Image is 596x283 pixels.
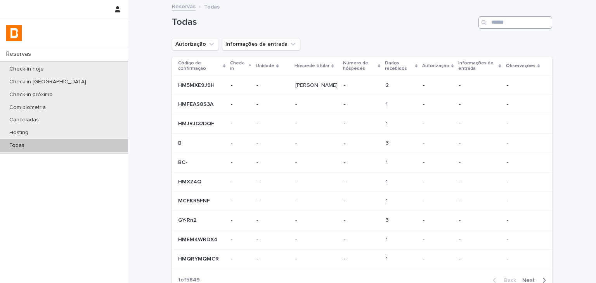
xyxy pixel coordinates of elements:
[231,121,250,127] p: -
[3,91,59,98] p: Check-in próximo
[295,119,298,127] p: -
[172,133,552,153] tr: BB --- -- -- 33 ---
[386,254,389,262] p: 1
[423,121,453,127] p: -
[231,82,250,89] p: -
[178,216,198,224] p: GY-Rn2
[386,138,390,147] p: 3
[507,82,540,89] p: -
[507,256,540,262] p: -
[295,196,298,204] p: -
[344,138,347,147] p: -
[178,254,220,262] p: HMQRYMQMCR
[459,121,501,127] p: -
[231,140,250,147] p: -
[507,179,540,185] p: -
[295,81,339,89] p: Felipe Ferreira Pereira
[172,192,552,211] tr: MCFKR5FNFMCFKR5FNF --- -- -- 11 ---
[458,59,497,73] p: Informações de entrada
[386,158,389,166] p: 1
[256,62,274,70] p: Unidade
[256,254,260,262] p: -
[459,101,501,108] p: -
[386,235,389,243] p: 1
[459,159,501,166] p: -
[172,249,552,269] tr: HMQRYMQMCRHMQRYMQMCR --- -- -- 11 ---
[459,198,501,204] p: -
[423,179,453,185] p: -
[231,179,250,185] p: -
[344,100,347,108] p: -
[386,177,389,185] p: 1
[256,119,260,127] p: -
[507,159,540,166] p: -
[178,235,219,243] p: HMEM4WRDX4
[459,179,501,185] p: -
[172,76,552,95] tr: HM5MXE9J9HHM5MXE9J9H --- [PERSON_NAME][PERSON_NAME] -- 22 ---
[343,59,376,73] p: Número de hóspedes
[507,198,540,204] p: -
[172,172,552,192] tr: HMXZ4QHMXZ4Q --- -- -- 11 ---
[256,196,260,204] p: -
[344,177,347,185] p: -
[295,235,298,243] p: -
[256,100,260,108] p: -
[172,153,552,172] tr: BC-BC- --- -- -- 11 ---
[385,59,413,73] p: Dados recebidos
[3,79,92,85] p: Check-in [GEOGRAPHIC_DATA]
[295,100,298,108] p: -
[231,159,250,166] p: -
[507,236,540,243] p: -
[295,254,298,262] p: -
[256,177,260,185] p: -
[178,59,221,73] p: Código de confirmação
[231,217,250,224] p: -
[386,196,389,204] p: 1
[423,140,453,147] p: -
[172,114,552,134] tr: HMJRJQ2DQFHMJRJQ2DQF --- -- -- 11 ---
[507,121,540,127] p: -
[172,95,552,114] tr: HMFEAS8S3AHMFEAS8S3A --- -- -- 11 ---
[386,216,390,224] p: 3
[459,82,501,89] p: -
[423,159,453,166] p: -
[3,50,37,58] p: Reservas
[222,38,300,50] button: Informações de entrada
[172,17,475,28] h1: Todas
[522,278,539,283] span: Next
[178,119,216,127] p: HMJRJQ2DQF
[507,101,540,108] p: -
[204,2,220,10] p: Todas
[256,235,260,243] p: -
[230,59,247,73] p: Check-in
[506,62,535,70] p: Observações
[386,81,390,89] p: 2
[344,119,347,127] p: -
[256,138,260,147] p: -
[3,129,35,136] p: Hosting
[423,217,453,224] p: -
[231,198,250,204] p: -
[295,62,329,70] p: Hóspede titular
[172,211,552,230] tr: GY-Rn2GY-Rn2 --- -- -- 33 ---
[507,140,540,147] p: -
[499,278,516,283] span: Back
[344,216,347,224] p: -
[422,62,449,70] p: Autorização
[3,142,31,149] p: Todas
[423,198,453,204] p: -
[386,100,389,108] p: 1
[344,235,347,243] p: -
[295,158,298,166] p: -
[256,216,260,224] p: -
[3,66,50,72] p: Check-in hoje
[256,81,260,89] p: -
[478,16,552,29] input: Search
[344,196,347,204] p: -
[459,236,501,243] p: -
[6,25,22,41] img: zVaNuJHRTjyIjT5M9Xd5
[295,138,298,147] p: -
[459,140,501,147] p: -
[344,81,347,89] p: -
